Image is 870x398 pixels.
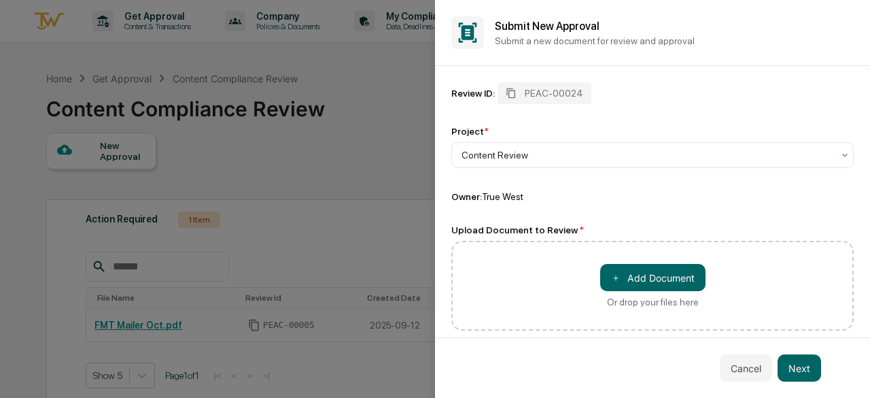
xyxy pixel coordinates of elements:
button: Next [778,354,821,382]
span: True West [482,191,523,202]
div: Review ID: [451,88,495,99]
span: ＋ [611,271,621,284]
span: Owner: [451,191,482,202]
div: Or drop your files here [607,297,699,308]
p: Submit a new document for review and approval [495,35,854,46]
button: Or drop your files here [600,264,706,291]
span: PEAC-00024 [525,88,583,99]
h2: Submit New Approval [495,20,854,33]
div: Project [451,126,489,137]
div: Upload Document to Review [451,225,854,235]
button: Cancel [720,354,772,382]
